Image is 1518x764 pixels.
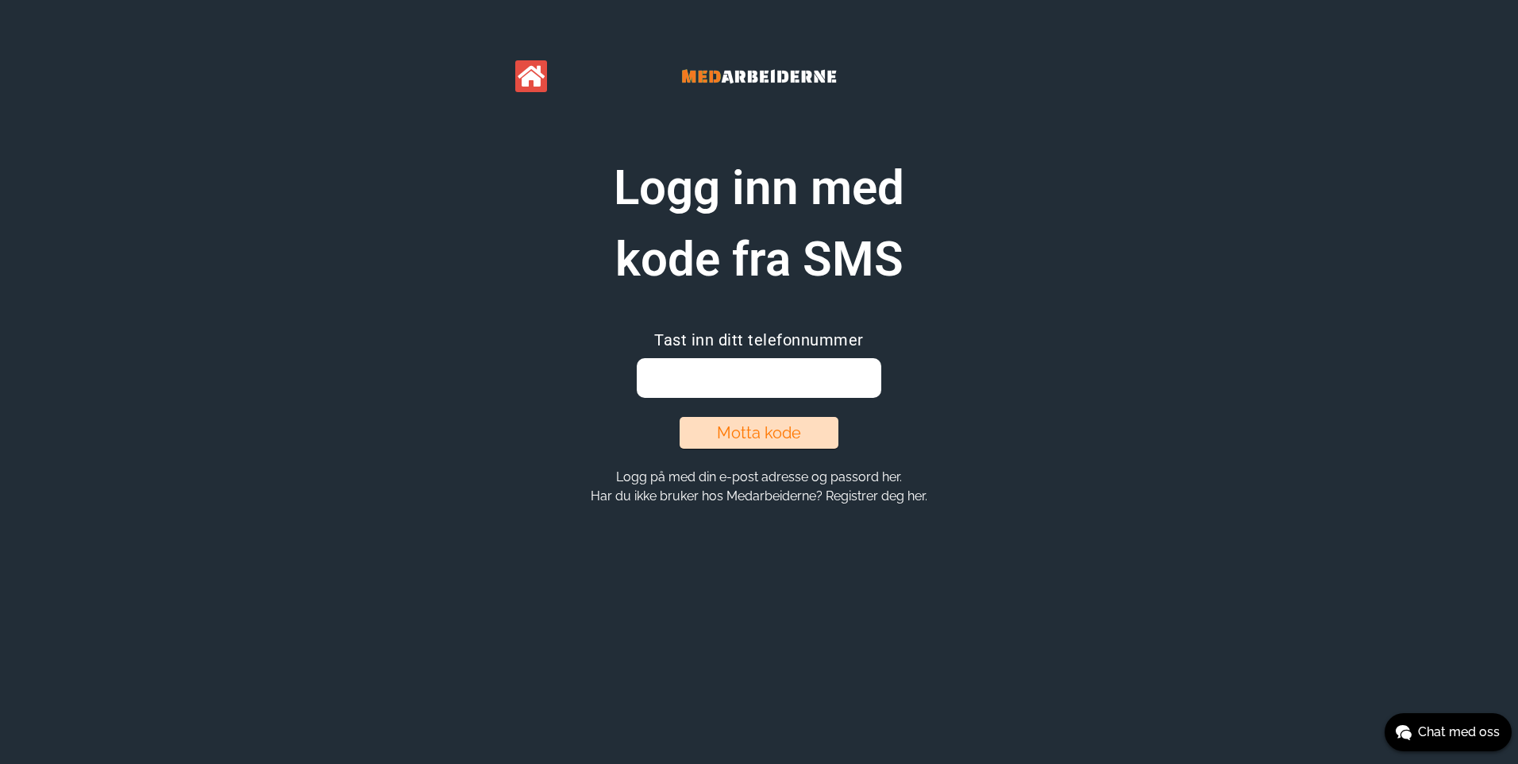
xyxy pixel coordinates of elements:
button: Motta kode [680,417,838,449]
button: Chat med oss [1385,713,1512,751]
h1: Logg inn med kode fra SMS [561,152,957,295]
img: Banner [640,48,878,105]
button: Logg på med din e-post adresse og passord her. [611,469,907,485]
button: Har du ikke bruker hos Medarbeiderne? Registrer deg her. [586,488,932,504]
span: Chat med oss [1418,723,1500,742]
span: Tast inn ditt telefonnummer [654,330,864,349]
